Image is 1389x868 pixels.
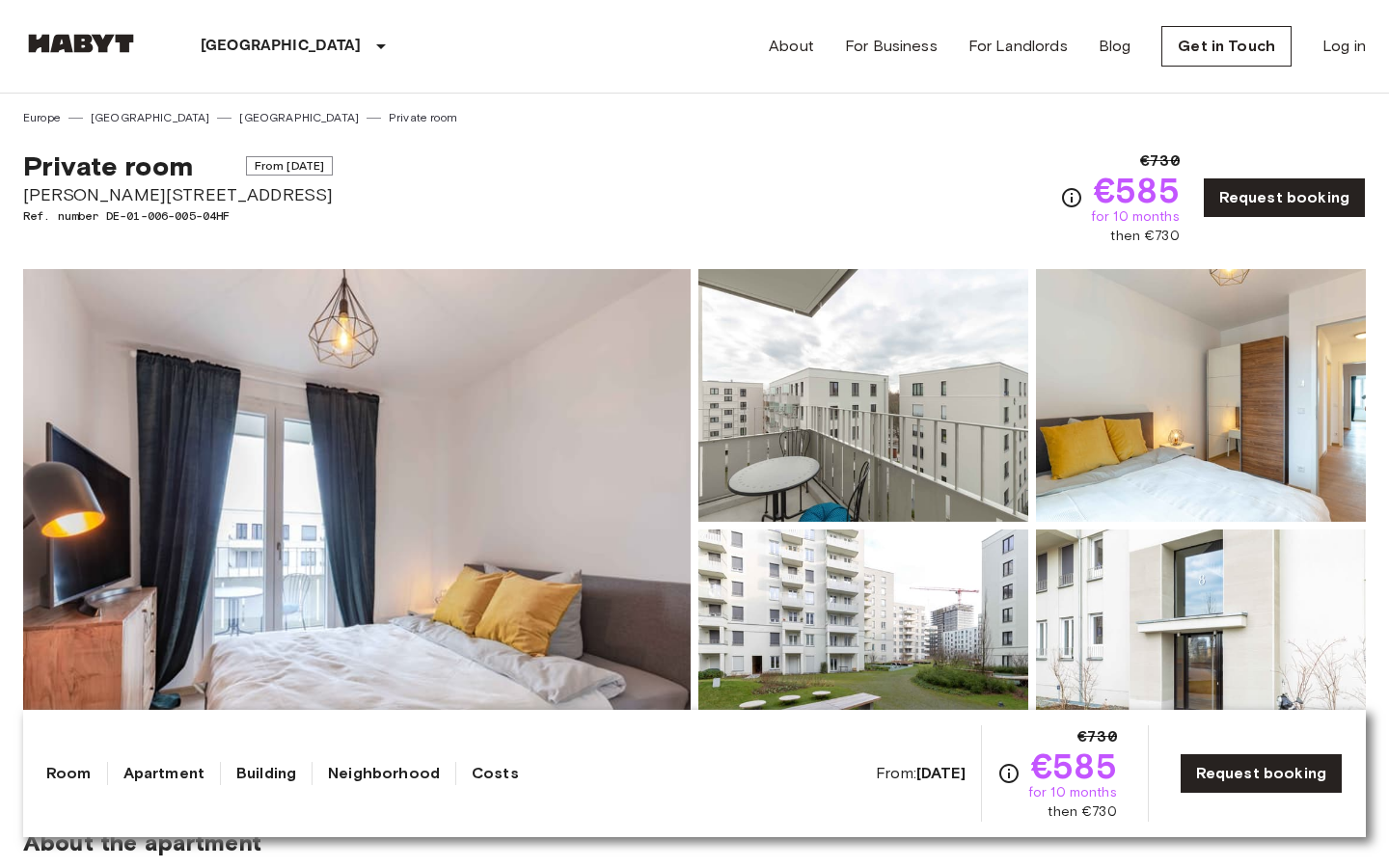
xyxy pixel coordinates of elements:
[1048,802,1116,822] span: then €730
[1180,753,1343,794] a: Request booking
[1099,35,1131,58] a: Blog
[23,828,261,857] span: About the apartment
[23,207,333,225] span: Ref. number DE-01-006-005-04HF
[246,156,334,176] span: From [DATE]
[1036,529,1366,782] img: Picture of unit DE-01-006-005-04HF
[46,762,92,785] a: Room
[916,764,966,782] b: [DATE]
[472,762,519,785] a: Costs
[123,762,204,785] a: Apartment
[1091,207,1180,227] span: for 10 months
[23,34,139,53] img: Habyt
[1161,26,1292,67] a: Get in Touch
[1028,783,1117,802] span: for 10 months
[239,109,359,126] a: [GEOGRAPHIC_DATA]
[91,109,210,126] a: [GEOGRAPHIC_DATA]
[1322,35,1366,58] a: Log in
[23,109,61,126] a: Europe
[201,35,362,58] p: [GEOGRAPHIC_DATA]
[1140,149,1180,173] span: €730
[1110,227,1179,246] span: then €730
[328,762,440,785] a: Neighborhood
[1203,177,1366,218] a: Request booking
[23,182,333,207] span: [PERSON_NAME][STREET_ADDRESS]
[698,269,1028,522] img: Picture of unit DE-01-006-005-04HF
[1036,269,1366,522] img: Picture of unit DE-01-006-005-04HF
[1060,186,1083,209] svg: Check cost overview for full price breakdown. Please note that discounts apply to new joiners onl...
[23,269,691,782] img: Marketing picture of unit DE-01-006-005-04HF
[698,529,1028,782] img: Picture of unit DE-01-006-005-04HF
[1031,748,1117,783] span: €585
[23,149,193,182] span: Private room
[845,35,938,58] a: For Business
[968,35,1068,58] a: For Landlords
[769,35,814,58] a: About
[876,763,966,784] span: From:
[1094,173,1180,207] span: €585
[997,762,1021,785] svg: Check cost overview for full price breakdown. Please note that discounts apply to new joiners onl...
[236,762,296,785] a: Building
[389,109,457,126] a: Private room
[1077,725,1117,748] span: €730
